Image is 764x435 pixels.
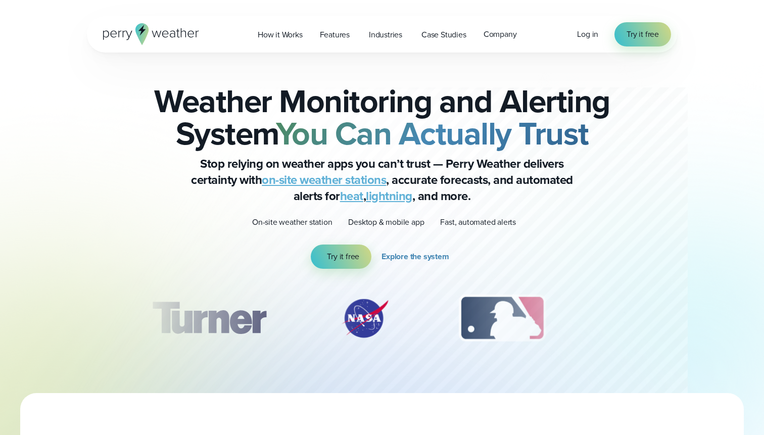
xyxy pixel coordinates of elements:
[137,293,627,349] div: slideshow
[252,216,332,228] p: On-site weather station
[614,22,671,46] a: Try it free
[180,156,584,204] p: Stop relying on weather apps you can’t trust — Perry Weather delivers certainty with , accurate f...
[627,28,659,40] span: Try it free
[484,28,517,40] span: Company
[577,28,598,40] a: Log in
[329,293,400,344] img: NASA.svg
[276,110,589,157] strong: You Can Actually Trust
[137,293,281,344] img: Turner-Construction_1.svg
[249,24,311,45] a: How it Works
[449,293,555,344] div: 3 of 12
[366,187,412,205] a: lightning
[327,251,359,263] span: Try it free
[311,245,371,269] a: Try it free
[348,216,424,228] p: Desktop & mobile app
[320,29,350,41] span: Features
[413,24,475,45] a: Case Studies
[449,293,555,344] img: MLB.svg
[604,293,685,344] div: 4 of 12
[381,245,453,269] a: Explore the system
[421,29,466,41] span: Case Studies
[137,85,627,150] h2: Weather Monitoring and Alerting System
[340,187,363,205] a: heat
[258,29,303,41] span: How it Works
[262,171,386,189] a: on-site weather stations
[329,293,400,344] div: 2 of 12
[137,293,281,344] div: 1 of 12
[369,29,402,41] span: Industries
[604,293,685,344] img: PGA.svg
[440,216,516,228] p: Fast, automated alerts
[381,251,449,263] span: Explore the system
